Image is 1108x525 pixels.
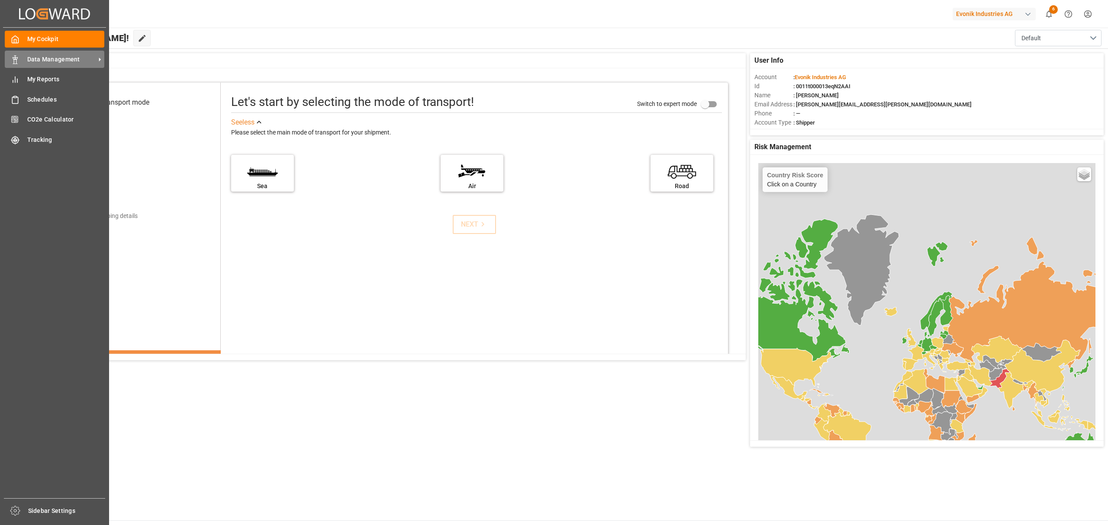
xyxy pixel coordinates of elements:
[231,128,722,138] div: Please select the main mode of transport for your shipment.
[5,131,104,148] a: Tracking
[5,111,104,128] a: CO2e Calculator
[84,211,138,221] div: Add shipping details
[27,95,105,104] span: Schedules
[767,172,823,179] h4: Country Risk Score
[27,135,105,144] span: Tracking
[28,506,106,515] span: Sidebar Settings
[1015,30,1102,46] button: open menu
[27,35,105,44] span: My Cockpit
[637,100,697,107] span: Switch to expert mode
[461,219,487,230] div: NEXT
[453,215,496,234] button: NEXT
[754,142,811,152] span: Risk Management
[793,83,850,90] span: : 0011t000013eqN2AAI
[754,109,793,118] span: Phone
[5,91,104,108] a: Schedules
[1059,4,1078,24] button: Help Center
[445,182,499,191] div: Air
[953,6,1039,22] button: Evonik Industries AG
[1077,167,1091,181] a: Layers
[793,119,815,126] span: : Shipper
[27,55,96,64] span: Data Management
[767,172,823,188] div: Click on a Country
[235,182,290,191] div: Sea
[27,115,105,124] span: CO2e Calculator
[82,97,149,108] div: Select transport mode
[754,100,793,109] span: Email Address
[1021,34,1041,43] span: Default
[5,71,104,88] a: My Reports
[793,92,839,99] span: : [PERSON_NAME]
[1039,4,1059,24] button: show 6 new notifications
[793,101,972,108] span: : [PERSON_NAME][EMAIL_ADDRESS][PERSON_NAME][DOMAIN_NAME]
[754,91,793,100] span: Name
[793,74,846,80] span: :
[27,75,105,84] span: My Reports
[793,110,800,117] span: : —
[231,117,254,128] div: See less
[231,93,474,111] div: Let's start by selecting the mode of transport!
[655,182,709,191] div: Road
[953,8,1036,20] div: Evonik Industries AG
[754,118,793,127] span: Account Type
[795,74,846,80] span: Evonik Industries AG
[1049,5,1058,14] span: 6
[754,82,793,91] span: Id
[754,55,783,66] span: User Info
[754,73,793,82] span: Account
[5,31,104,48] a: My Cockpit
